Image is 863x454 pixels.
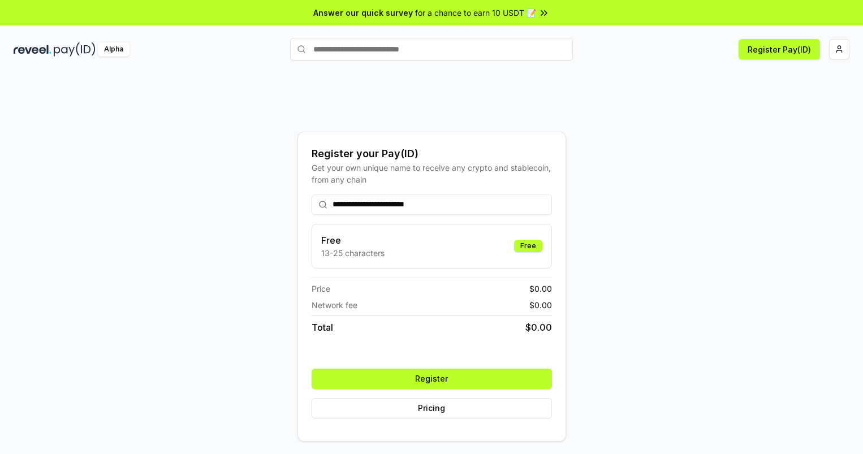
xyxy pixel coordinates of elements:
[312,162,552,185] div: Get your own unique name to receive any crypto and stablecoin, from any chain
[312,283,330,295] span: Price
[312,398,552,418] button: Pricing
[312,369,552,389] button: Register
[312,299,357,311] span: Network fee
[739,39,820,59] button: Register Pay(ID)
[312,321,333,334] span: Total
[54,42,96,57] img: pay_id
[313,7,413,19] span: Answer our quick survey
[529,299,552,311] span: $ 0.00
[321,234,385,247] h3: Free
[98,42,130,57] div: Alpha
[529,283,552,295] span: $ 0.00
[525,321,552,334] span: $ 0.00
[514,240,542,252] div: Free
[415,7,536,19] span: for a chance to earn 10 USDT 📝
[312,146,552,162] div: Register your Pay(ID)
[14,42,51,57] img: reveel_dark
[321,247,385,259] p: 13-25 characters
